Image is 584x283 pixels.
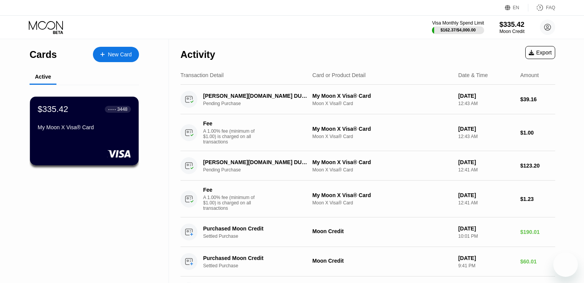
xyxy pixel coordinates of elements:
div: Amount [520,72,539,78]
div: Fee [203,120,257,127]
div: My Moon X Visa® Card [313,192,452,198]
div: 12:41 AM [458,200,514,206]
div: Settled Purchase [203,234,316,239]
div: $335.42Moon Credit [500,21,524,34]
div: 12:43 AM [458,134,514,139]
div: FAQ [528,4,555,12]
div: [DATE] [458,159,514,165]
iframe: Button to launch messaging window [553,252,578,277]
div: My Moon X Visa® Card [313,159,452,165]
div: ● ● ● ● [108,108,116,110]
div: $1.00 [520,130,555,136]
div: A 1.00% fee (minimum of $1.00) is charged on all transactions [203,195,261,211]
div: $335.42 [500,21,524,29]
div: Active [35,74,51,80]
div: [DATE] [458,225,514,232]
div: Moon Credit [313,228,452,234]
div: Moon X Visa® Card [313,167,452,173]
div: [DATE] [458,255,514,261]
div: FeeA 1.00% fee (minimum of $1.00) is charged on all transactionsMy Moon X Visa® CardMoon X Visa® ... [180,114,555,151]
div: FAQ [546,5,555,10]
div: Activity [180,49,215,60]
div: [PERSON_NAME][DOMAIN_NAME] DUBLIN IE [203,159,308,165]
div: 9:41 PM [458,263,514,268]
div: [DATE] [458,93,514,99]
div: Cards [30,49,57,60]
div: [PERSON_NAME][DOMAIN_NAME] DUBLIN IE [203,93,308,99]
div: [DATE] [458,126,514,132]
div: Transaction Detail [180,72,223,78]
div: Card or Product Detail [313,72,366,78]
div: Visa Monthly Spend Limit [432,20,484,26]
div: $335.42 [38,104,68,114]
div: Purchased Moon Credit [203,255,308,261]
div: Settled Purchase [203,263,316,268]
div: Export [529,49,552,56]
div: [DATE] [458,192,514,198]
div: Pending Purchase [203,101,316,106]
div: Fee [203,187,257,193]
div: A 1.00% fee (minimum of $1.00) is charged on all transactions [203,128,261,145]
div: Purchased Moon Credit [203,225,308,232]
div: $123.20 [520,163,555,169]
div: EN [505,4,528,12]
div: Purchased Moon CreditSettled PurchaseMoon Credit[DATE]9:41 PM$60.01 [180,247,555,276]
div: My Moon X Visa® Card [38,124,131,130]
div: Date & Time [458,72,488,78]
div: New Card [93,47,139,62]
div: Moon X Visa® Card [313,200,452,206]
div: My Moon X Visa® Card [313,126,452,132]
div: $39.16 [520,96,555,102]
div: $1.23 [520,196,555,202]
div: 10:01 PM [458,234,514,239]
div: Moon Credit [500,29,524,34]
div: $190.01 [520,229,555,235]
div: Moon X Visa® Card [313,101,452,106]
div: [PERSON_NAME][DOMAIN_NAME] DUBLIN IEPending PurchaseMy Moon X Visa® CardMoon X Visa® Card[DATE]12... [180,151,555,181]
div: Moon X Visa® Card [313,134,452,139]
div: EN [513,5,519,10]
div: FeeA 1.00% fee (minimum of $1.00) is charged on all transactionsMy Moon X Visa® CardMoon X Visa® ... [180,181,555,217]
div: 12:41 AM [458,167,514,173]
div: Visa Monthly Spend Limit$162.37/$4,000.00 [432,20,484,34]
div: 3448 [117,107,127,112]
div: $162.37 / $4,000.00 [440,28,476,32]
div: $335.42● ● ● ●3448My Moon X Visa® Card [30,97,139,165]
div: Export [525,46,555,59]
div: Purchased Moon CreditSettled PurchaseMoon Credit[DATE]10:01 PM$190.01 [180,217,555,247]
div: 12:43 AM [458,101,514,106]
div: Pending Purchase [203,167,316,173]
div: My Moon X Visa® Card [313,93,452,99]
div: New Card [108,51,132,58]
div: $60.01 [520,258,555,265]
div: [PERSON_NAME][DOMAIN_NAME] DUBLIN IEPending PurchaseMy Moon X Visa® CardMoon X Visa® Card[DATE]12... [180,85,555,114]
div: Moon Credit [313,258,452,264]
